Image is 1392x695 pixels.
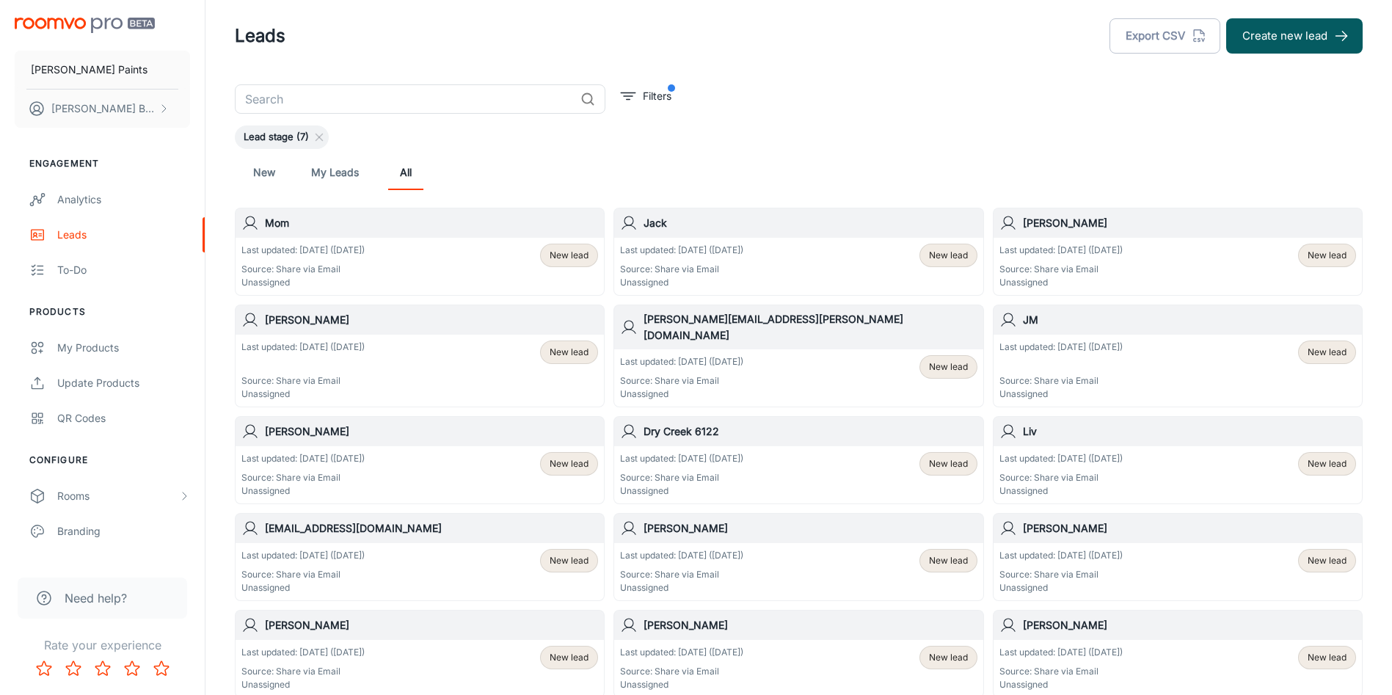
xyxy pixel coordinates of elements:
[57,262,190,278] div: To-do
[235,130,318,145] span: Lead stage (7)
[57,375,190,391] div: Update Products
[620,471,743,484] p: Source: Share via Email
[241,484,365,498] p: Unassigned
[620,646,743,659] p: Last updated: [DATE] ([DATE])
[15,18,155,33] img: Roomvo PRO Beta
[241,387,365,401] p: Unassigned
[999,665,1123,678] p: Source: Share via Email
[241,263,365,276] p: Source: Share via Email
[241,471,365,484] p: Source: Share via Email
[999,374,1123,387] p: Source: Share via Email
[550,346,588,359] span: New lead
[993,208,1363,296] a: [PERSON_NAME]Last updated: [DATE] ([DATE])Source: Share via EmailUnassignedNew lead
[644,311,977,343] h6: [PERSON_NAME][EMAIL_ADDRESS][PERSON_NAME][DOMAIN_NAME]
[929,249,968,262] span: New lead
[265,312,598,328] h6: [PERSON_NAME]
[235,23,285,49] h1: Leads
[613,513,983,601] a: [PERSON_NAME]Last updated: [DATE] ([DATE])Source: Share via EmailUnassignedNew lead
[57,488,178,504] div: Rooms
[620,452,743,465] p: Last updated: [DATE] ([DATE])
[999,452,1123,465] p: Last updated: [DATE] ([DATE])
[88,654,117,683] button: Rate 3 star
[999,549,1123,562] p: Last updated: [DATE] ([DATE])
[550,249,588,262] span: New lead
[620,374,743,387] p: Source: Share via Email
[265,423,598,440] h6: [PERSON_NAME]
[117,654,147,683] button: Rate 4 star
[57,192,190,208] div: Analytics
[235,416,605,504] a: [PERSON_NAME]Last updated: [DATE] ([DATE])Source: Share via EmailUnassignedNew lead
[247,155,282,190] a: New
[999,276,1123,289] p: Unassigned
[999,678,1123,691] p: Unassigned
[644,617,977,633] h6: [PERSON_NAME]
[388,155,423,190] a: All
[993,305,1363,407] a: JMLast updated: [DATE] ([DATE])Source: Share via EmailUnassignedNew lead
[993,513,1363,601] a: [PERSON_NAME]Last updated: [DATE] ([DATE])Source: Share via EmailUnassignedNew lead
[617,84,675,108] button: filter
[241,665,365,678] p: Source: Share via Email
[620,549,743,562] p: Last updated: [DATE] ([DATE])
[241,678,365,691] p: Unassigned
[311,155,359,190] a: My Leads
[241,568,365,581] p: Source: Share via Email
[235,305,605,407] a: [PERSON_NAME]Last updated: [DATE] ([DATE])Source: Share via EmailUnassignedNew lead
[613,208,983,296] a: JackLast updated: [DATE] ([DATE])Source: Share via EmailUnassignedNew lead
[57,227,190,243] div: Leads
[999,484,1123,498] p: Unassigned
[999,341,1123,354] p: Last updated: [DATE] ([DATE])
[235,125,329,149] div: Lead stage (7)
[235,208,605,296] a: MomLast updated: [DATE] ([DATE])Source: Share via EmailUnassignedNew lead
[57,558,190,575] div: Texts
[1308,651,1347,664] span: New lead
[1308,249,1347,262] span: New lead
[57,523,190,539] div: Branding
[993,416,1363,504] a: LivLast updated: [DATE] ([DATE])Source: Share via EmailUnassignedNew lead
[644,423,977,440] h6: Dry Creek 6122
[620,355,743,368] p: Last updated: [DATE] ([DATE])
[929,651,968,664] span: New lead
[15,51,190,89] button: [PERSON_NAME] Paints
[620,484,743,498] p: Unassigned
[1023,312,1356,328] h6: JM
[241,581,365,594] p: Unassigned
[550,457,588,470] span: New lead
[241,341,365,354] p: Last updated: [DATE] ([DATE])
[620,387,743,401] p: Unassigned
[550,554,588,567] span: New lead
[620,678,743,691] p: Unassigned
[15,90,190,128] button: [PERSON_NAME] Broglia
[999,581,1123,594] p: Unassigned
[1023,520,1356,536] h6: [PERSON_NAME]
[999,568,1123,581] p: Source: Share via Email
[265,520,598,536] h6: [EMAIL_ADDRESS][DOMAIN_NAME]
[1308,346,1347,359] span: New lead
[1023,215,1356,231] h6: [PERSON_NAME]
[999,471,1123,484] p: Source: Share via Email
[147,654,176,683] button: Rate 5 star
[59,654,88,683] button: Rate 2 star
[620,263,743,276] p: Source: Share via Email
[929,360,968,374] span: New lead
[620,244,743,257] p: Last updated: [DATE] ([DATE])
[1023,617,1356,633] h6: [PERSON_NAME]
[644,520,977,536] h6: [PERSON_NAME]
[29,654,59,683] button: Rate 1 star
[12,636,193,654] p: Rate your experience
[1226,18,1363,54] button: Create new lead
[235,84,575,114] input: Search
[999,263,1123,276] p: Source: Share via Email
[241,276,365,289] p: Unassigned
[1023,423,1356,440] h6: Liv
[929,457,968,470] span: New lead
[550,651,588,664] span: New lead
[1109,18,1220,54] button: Export CSV
[241,244,365,257] p: Last updated: [DATE] ([DATE])
[235,513,605,601] a: [EMAIL_ADDRESS][DOMAIN_NAME]Last updated: [DATE] ([DATE])Source: Share via EmailUnassignedNew lead
[241,646,365,659] p: Last updated: [DATE] ([DATE])
[644,215,977,231] h6: Jack
[31,62,147,78] p: [PERSON_NAME] Paints
[620,581,743,594] p: Unassigned
[57,340,190,356] div: My Products
[613,416,983,504] a: Dry Creek 6122Last updated: [DATE] ([DATE])Source: Share via EmailUnassignedNew lead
